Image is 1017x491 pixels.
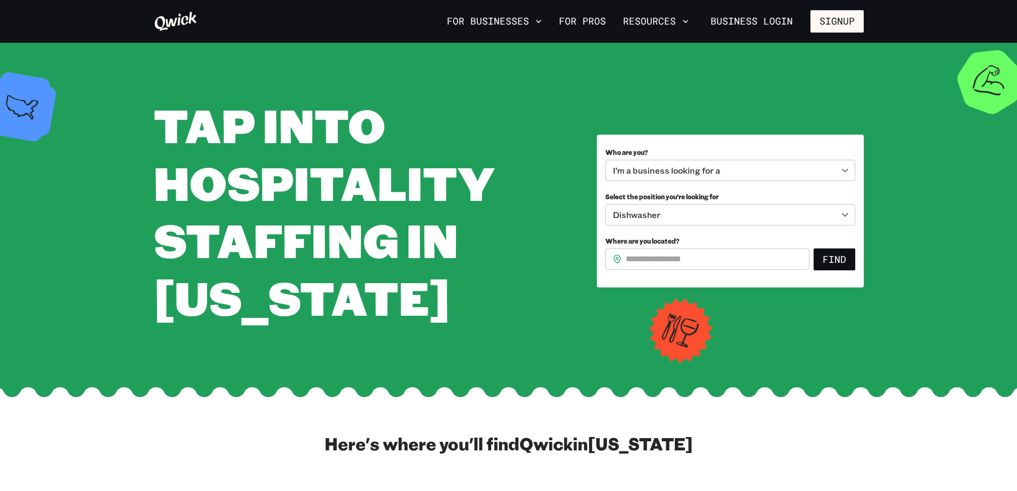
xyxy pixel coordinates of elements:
button: For Businesses [443,12,546,30]
div: Dishwasher [605,204,855,225]
span: Who are you? [605,148,648,157]
h2: Here's where you'll find Qwick in [US_STATE] [325,433,693,454]
button: Signup [810,10,864,33]
button: Find [814,248,855,271]
div: I’m a business looking for a [605,160,855,181]
span: Tap into Hospitality Staffing in [US_STATE] [154,94,494,328]
span: Select the position you’re looking for [605,192,719,201]
button: Resources [619,12,693,30]
a: Business Login [701,10,802,33]
span: Where are you located? [605,237,680,245]
a: For Pros [555,12,610,30]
